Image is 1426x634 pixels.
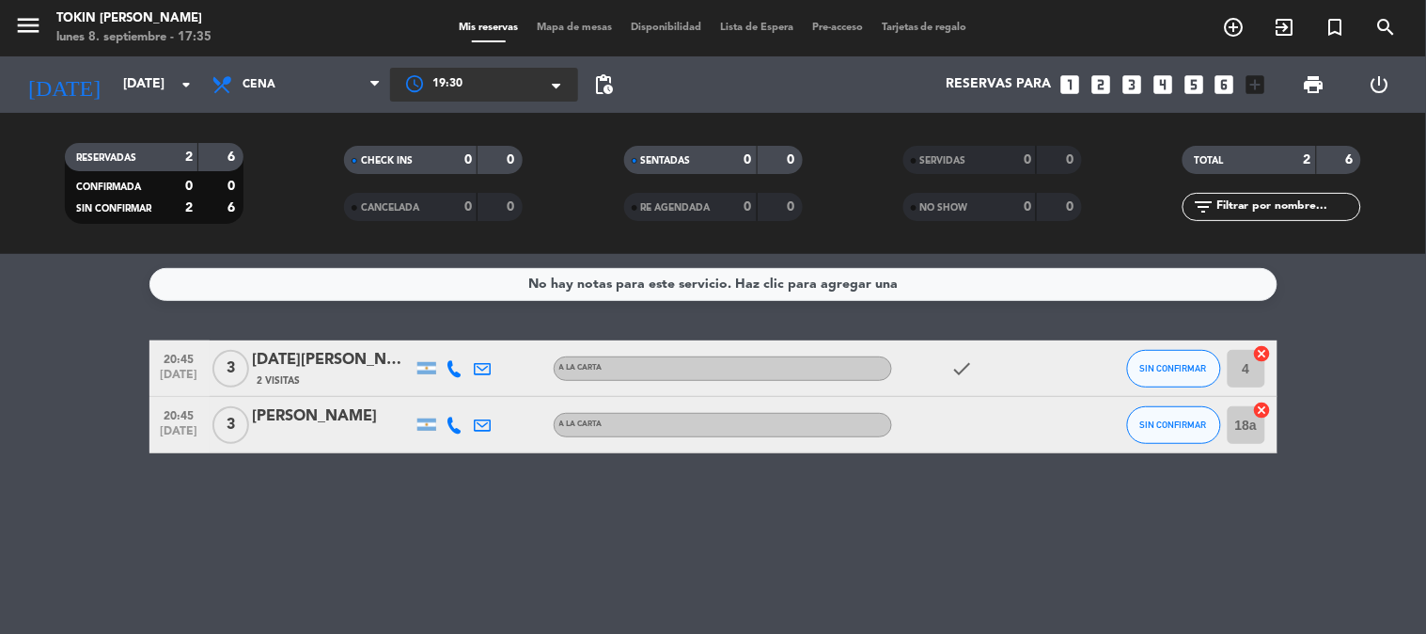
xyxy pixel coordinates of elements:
i: looks_two [1089,72,1113,97]
div: No hay notas para este servicio. Haz clic para agregar una [528,274,898,295]
strong: 0 [464,153,472,166]
i: arrow_drop_down [175,73,197,96]
span: TOTAL [1194,156,1223,166]
span: A LA CARTA [559,364,603,372]
strong: 0 [787,200,798,214]
i: filter_list [1192,196,1214,218]
i: looks_one [1058,72,1082,97]
div: lunes 8. septiembre - 17:35 [56,28,212,47]
strong: 0 [744,200,752,214]
span: RESERVADAS [76,153,136,163]
span: A LA CARTA [559,420,603,428]
button: SIN CONFIRMAR [1127,406,1221,444]
span: Disponibilidad [621,23,711,33]
span: pending_actions [592,73,615,96]
strong: 0 [508,200,519,214]
i: exit_to_app [1274,16,1296,39]
i: looks_5 [1182,72,1206,97]
strong: 0 [744,153,752,166]
i: cancel [1253,401,1272,420]
strong: 0 [1024,200,1031,214]
div: [PERSON_NAME] [253,404,413,429]
span: RE AGENDADA [641,203,711,213]
span: SENTADAS [641,156,691,166]
input: Filtrar por nombre... [1214,197,1360,217]
strong: 6 [227,151,239,164]
span: [DATE] [156,369,203,390]
span: 20:45 [156,347,203,369]
i: power_settings_new [1368,73,1390,96]
span: Lista de Espera [711,23,803,33]
span: SIN CONFIRMAR [1140,420,1207,430]
span: Cena [243,78,275,91]
strong: 2 [1304,153,1311,166]
span: Mis reservas [449,23,527,33]
span: 20:45 [156,404,203,425]
span: CONFIRMADA [76,182,141,192]
span: SIN CONFIRMAR [1140,363,1207,373]
span: 2 Visitas [258,373,301,388]
span: Pre-acceso [803,23,872,33]
strong: 0 [1066,200,1077,214]
i: looks_6 [1213,72,1237,97]
strong: 6 [227,201,239,214]
span: 3 [212,350,249,388]
strong: 0 [185,180,193,193]
i: turned_in_not [1324,16,1347,39]
i: check [951,357,974,380]
div: Tokin [PERSON_NAME] [56,9,212,28]
div: [DATE][PERSON_NAME] [253,348,413,372]
strong: 0 [508,153,519,166]
strong: 6 [1346,153,1357,166]
i: add_circle_outline [1223,16,1246,39]
strong: 0 [464,200,472,214]
strong: 0 [227,180,239,193]
i: menu [14,11,42,40]
span: Reservas para [946,77,1051,92]
i: add_box [1244,72,1268,97]
strong: 2 [185,201,193,214]
strong: 0 [787,153,798,166]
i: search [1375,16,1398,39]
span: 3 [212,406,249,444]
strong: 0 [1024,153,1031,166]
i: cancel [1253,344,1272,363]
span: print [1303,73,1325,96]
span: 19:30 [432,75,462,94]
button: SIN CONFIRMAR [1127,350,1221,388]
span: Mapa de mesas [527,23,621,33]
i: looks_4 [1151,72,1175,97]
span: NO SHOW [920,203,968,213]
span: Tarjetas de regalo [872,23,977,33]
span: [DATE] [156,425,203,447]
strong: 2 [185,151,193,164]
div: LOG OUT [1347,56,1412,113]
span: CANCELADA [361,203,419,213]
strong: 0 [1066,153,1077,166]
button: menu [14,11,42,46]
span: CHECK INS [361,156,413,166]
span: SERVIDAS [920,156,966,166]
i: [DATE] [14,64,114,105]
span: SIN CONFIRMAR [76,204,151,214]
i: looks_3 [1120,72,1144,97]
